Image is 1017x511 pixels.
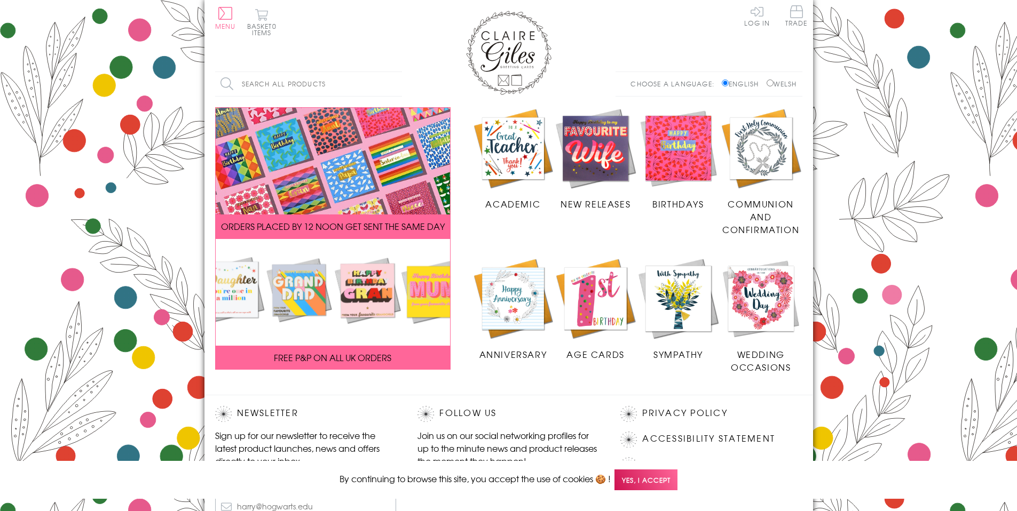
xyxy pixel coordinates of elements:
span: Wedding Occasions [731,348,791,373]
img: Claire Giles Greetings Cards [466,11,551,95]
span: Birthdays [652,197,704,210]
input: English [722,79,729,86]
a: New Releases [554,107,637,211]
p: Join us on our social networking profiles for up to the minute news and product releases the mome... [417,429,599,467]
a: Academic [472,107,555,211]
span: Yes, I accept [614,469,677,490]
h2: Newsletter [215,406,397,422]
span: Communion and Confirmation [722,197,799,236]
span: FREE P&P ON ALL UK ORDERS [274,351,391,364]
button: Basket0 items [247,9,277,36]
button: Menu [215,7,236,29]
a: Sympathy [637,257,720,361]
input: Welsh [767,79,774,86]
a: Trade [785,5,808,28]
a: Communion and Confirmation [720,107,802,236]
a: Privacy Policy [642,406,727,420]
label: English [722,79,764,89]
a: Age Cards [554,257,637,361]
span: Sympathy [653,348,703,361]
input: Search all products [215,72,402,96]
a: Birthdays [637,107,720,211]
span: 0 items [252,21,277,37]
label: Welsh [767,79,797,89]
input: Search [391,72,402,96]
span: Menu [215,21,236,31]
a: Wedding Occasions [720,257,802,373]
a: Log In [744,5,770,26]
span: ORDERS PLACED BY 12 NOON GET SENT THE SAME DAY [221,220,445,233]
p: Sign up for our newsletter to receive the latest product launches, news and offers directly to yo... [215,429,397,467]
span: Age Cards [566,348,624,361]
span: New Releases [561,197,630,210]
a: Blog [642,457,671,472]
span: Trade [785,5,808,26]
h2: Follow Us [417,406,599,422]
a: Accessibility Statement [642,432,775,446]
p: Choose a language: [630,79,720,89]
span: Anniversary [479,348,547,361]
a: Anniversary [472,257,555,361]
span: Academic [485,197,540,210]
